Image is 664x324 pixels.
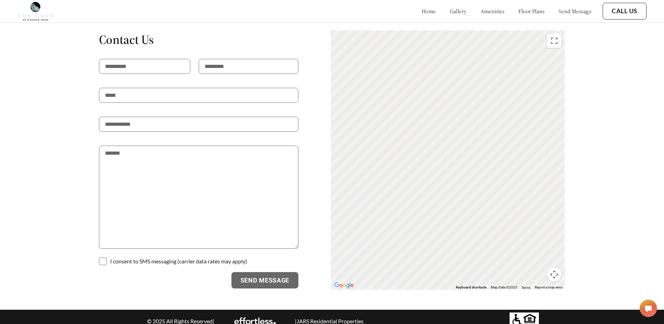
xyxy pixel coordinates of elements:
img: Google [333,281,356,290]
a: floor plans [518,8,545,15]
img: cove_at_golden_isles_logo.png [17,2,53,21]
a: Report a map error [535,285,563,289]
a: Open this area in Google Maps (opens a new window) [333,281,356,290]
button: Call Us [603,3,647,20]
a: send message [559,8,592,15]
a: Terms (opens in new tab) [521,285,531,290]
span: Map Data ©2025 [491,285,517,289]
a: amenities [481,8,505,15]
a: Call Us [612,7,638,15]
a: gallery [450,8,467,15]
button: Keyboard shortcuts [456,285,487,290]
button: Map camera controls [547,268,561,281]
h1: Contact Us [99,32,298,47]
button: Toggle fullscreen view [547,34,561,48]
a: home [422,8,436,15]
button: Send Message [231,272,299,289]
